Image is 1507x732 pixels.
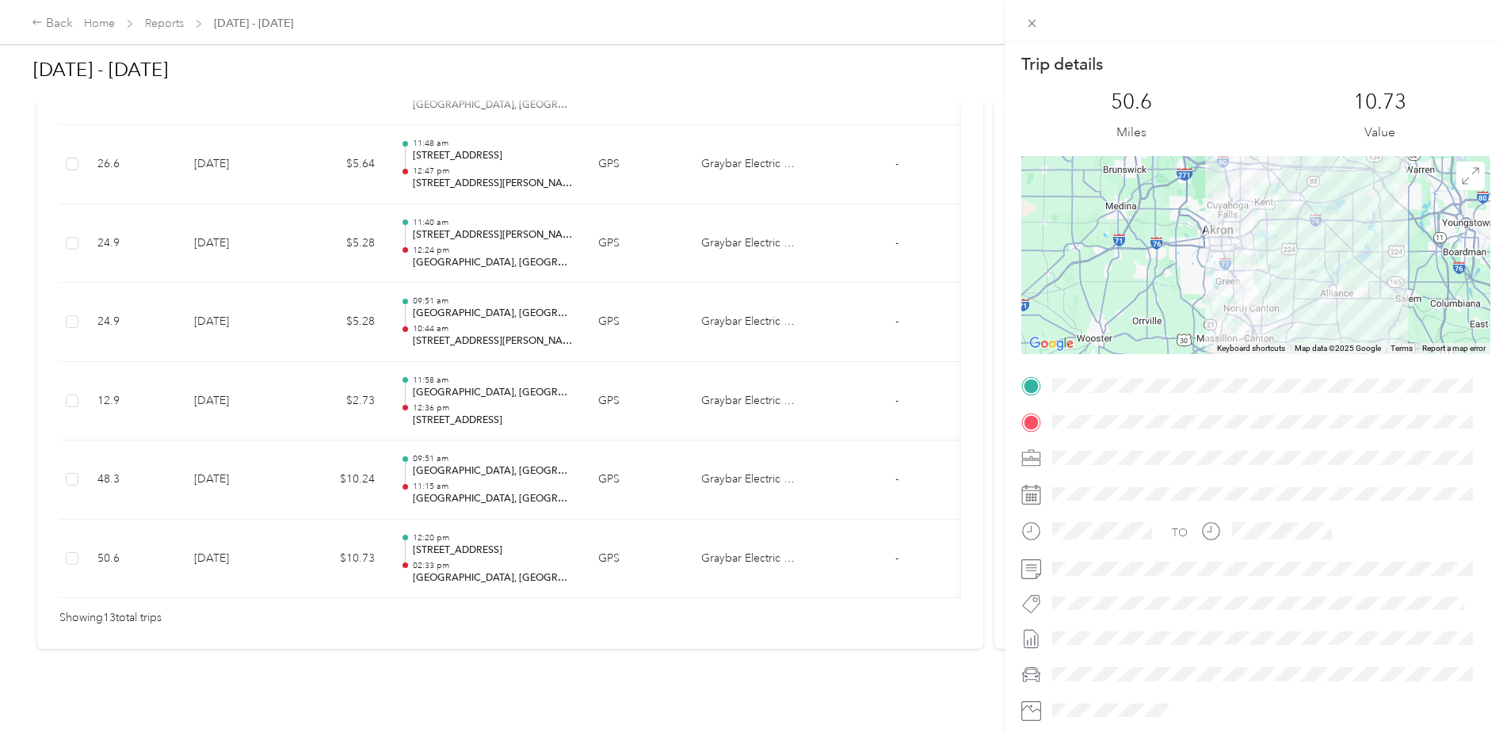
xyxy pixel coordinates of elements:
[1364,123,1395,143] p: Value
[1025,334,1078,354] a: Open this area in Google Maps (opens a new window)
[1391,344,1413,353] a: Terms (opens in new tab)
[1217,343,1285,354] button: Keyboard shortcuts
[1116,123,1146,143] p: Miles
[1111,90,1152,115] p: 50.6
[1353,90,1406,115] p: 10.73
[1021,53,1103,75] p: Trip details
[1295,344,1381,353] span: Map data ©2025 Google
[1418,643,1507,732] iframe: Everlance-gr Chat Button Frame
[1172,524,1188,541] div: TO
[1422,344,1486,353] a: Report a map error
[1025,334,1078,354] img: Google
